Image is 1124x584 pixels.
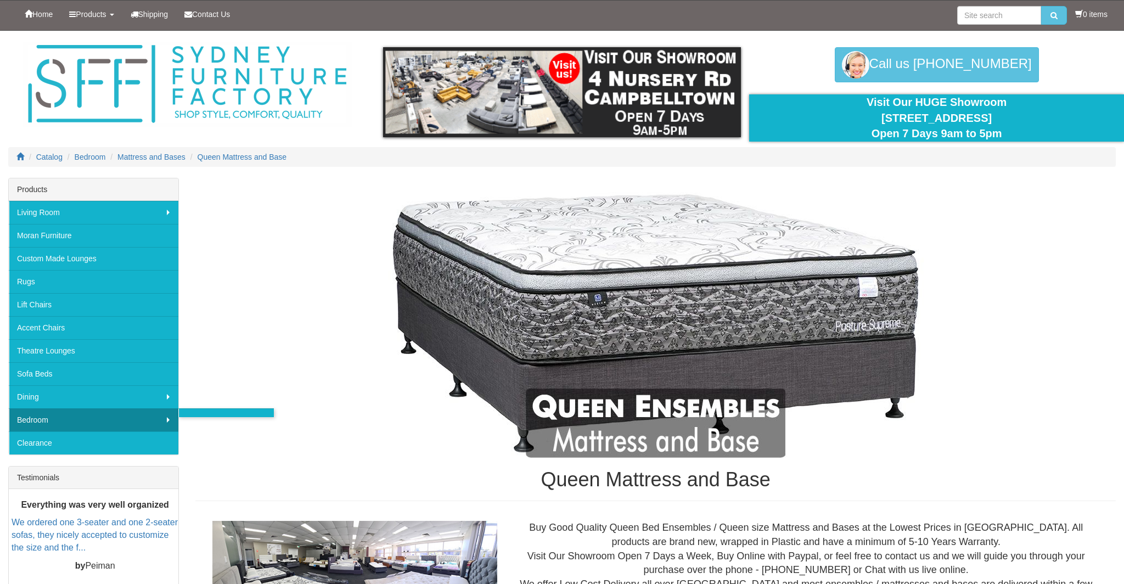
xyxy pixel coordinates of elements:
[9,270,178,293] a: Rugs
[21,500,168,509] b: Everything was very well organized
[195,469,1116,491] h1: Queen Mattress and Base
[9,178,178,201] div: Products
[9,201,178,224] a: Living Room
[9,362,178,385] a: Sofa Beds
[9,408,178,431] a: Bedroom
[757,94,1116,142] div: Visit Our HUGE Showroom [STREET_ADDRESS] Open 7 Days 9am to 5pm
[1075,9,1108,20] li: 0 items
[9,467,178,489] div: Testimonials
[75,561,86,570] b: by
[9,339,178,362] a: Theatre Lounges
[12,560,178,572] p: Peiman
[9,247,178,270] a: Custom Made Lounges
[198,153,287,161] a: Queen Mattress and Base
[122,1,177,28] a: Shipping
[957,6,1041,25] input: Site search
[16,1,61,28] a: Home
[117,153,186,161] a: Mattress and Bases
[12,518,178,552] a: We ordered one 3-seater and one 2-seater sofas, they nicely accepted to customize the size and th...
[9,224,178,247] a: Moran Furniture
[9,431,178,454] a: Clearance
[327,183,985,458] img: Queen Mattress and Base
[176,1,238,28] a: Contact Us
[9,316,178,339] a: Accent Chairs
[36,153,63,161] a: Catalog
[75,153,106,161] a: Bedroom
[9,293,178,316] a: Lift Chairs
[23,42,352,127] img: Sydney Furniture Factory
[9,385,178,408] a: Dining
[192,10,230,19] span: Contact Us
[178,408,274,431] a: Mattresses
[32,10,53,19] span: Home
[76,10,106,19] span: Products
[61,1,122,28] a: Products
[383,47,741,137] img: showroom.gif
[138,10,168,19] span: Shipping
